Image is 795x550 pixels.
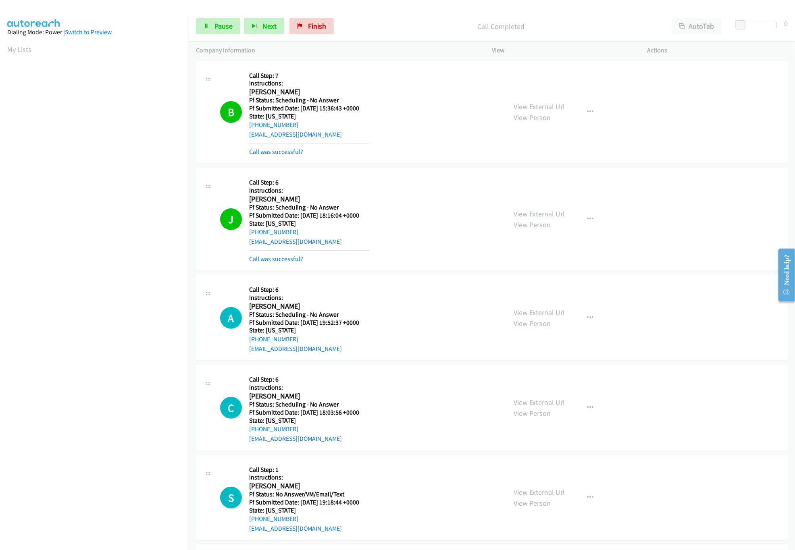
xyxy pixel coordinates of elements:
[7,45,31,54] a: My Lists
[514,398,565,407] a: View External Url
[214,21,233,31] span: Pause
[220,487,242,508] div: The call is yet to be attempted
[249,326,369,334] h5: State: [US_STATE]
[7,27,181,37] div: Dialing Mode: Power |
[249,319,369,327] h5: Ff Submitted Date: [DATE] 19:52:37 +0000
[220,208,242,230] h1: J
[249,435,342,442] a: [EMAIL_ADDRESS][DOMAIN_NAME]
[249,87,369,97] h2: [PERSON_NAME]
[249,112,369,120] h5: State: [US_STATE]
[249,104,369,112] h5: Ff Submitted Date: [DATE] 15:36:43 +0000
[249,255,303,263] a: Call was successful?
[249,417,369,425] h5: State: [US_STATE]
[514,308,565,317] a: View External Url
[249,212,369,220] h5: Ff Submitted Date: [DATE] 18:16:04 +0000
[249,345,342,353] a: [EMAIL_ADDRESS][DOMAIN_NAME]
[249,178,369,187] h5: Call Step: 6
[249,195,369,204] h2: [PERSON_NAME]
[249,473,369,482] h5: Instructions:
[249,376,369,384] h5: Call Step: 6
[249,220,369,228] h5: State: [US_STATE]
[249,302,369,311] h2: [PERSON_NAME]
[249,506,369,515] h5: State: [US_STATE]
[220,307,242,329] div: The call is yet to be attempted
[196,46,477,55] p: Company Information
[249,525,342,532] a: [EMAIL_ADDRESS][DOMAIN_NAME]
[772,243,795,307] iframe: Resource Center
[784,18,788,29] div: 0
[262,21,277,31] span: Next
[514,220,551,229] a: View Person
[249,498,369,506] h5: Ff Submitted Date: [DATE] 19:18:44 +0000
[249,121,298,129] a: [PHONE_NUMBER]
[514,409,551,418] a: View Person
[514,498,551,508] a: View Person
[514,488,565,497] a: View External Url
[514,113,551,122] a: View Person
[220,307,242,329] h1: A
[249,203,369,212] h5: Ff Status: Scheduling - No Answer
[514,319,551,328] a: View Person
[249,96,369,104] h5: Ff Status: Scheduling - No Answer
[249,466,369,474] h5: Call Step: 1
[289,18,334,34] a: Finish
[196,18,240,34] a: Pause
[249,79,369,87] h5: Instructions:
[647,46,788,55] p: Actions
[492,46,633,55] p: View
[249,72,369,80] h5: Call Step: 7
[249,482,369,491] h2: [PERSON_NAME]
[220,397,242,419] div: The call is yet to be attempted
[220,487,242,508] h1: S
[740,22,777,28] div: Delay between calls (in seconds)
[249,384,369,392] h5: Instructions:
[249,515,298,523] a: [PHONE_NUMBER]
[308,21,326,31] span: Finish
[345,21,657,32] p: Call Completed
[249,335,298,343] a: [PHONE_NUMBER]
[249,187,369,195] h5: Instructions:
[249,294,369,302] h5: Instructions:
[249,401,369,409] h5: Ff Status: Scheduling - No Answer
[249,392,369,401] h2: [PERSON_NAME]
[249,228,298,236] a: [PHONE_NUMBER]
[249,131,342,138] a: [EMAIL_ADDRESS][DOMAIN_NAME]
[7,62,189,445] iframe: Dialpad
[249,311,369,319] h5: Ff Status: Scheduling - No Answer
[244,18,284,34] button: Next
[249,409,369,417] h5: Ff Submitted Date: [DATE] 18:03:56 +0000
[514,102,565,111] a: View External Url
[249,490,369,498] h5: Ff Status: No Answer/VM/Email/Text
[249,238,342,245] a: [EMAIL_ADDRESS][DOMAIN_NAME]
[249,148,303,156] a: Call was successful?
[514,209,565,218] a: View External Url
[672,18,722,34] button: AutoTab
[249,286,369,294] h5: Call Step: 6
[220,397,242,419] h1: C
[249,425,298,433] a: [PHONE_NUMBER]
[65,28,112,36] a: Switch to Preview
[220,101,242,123] h1: B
